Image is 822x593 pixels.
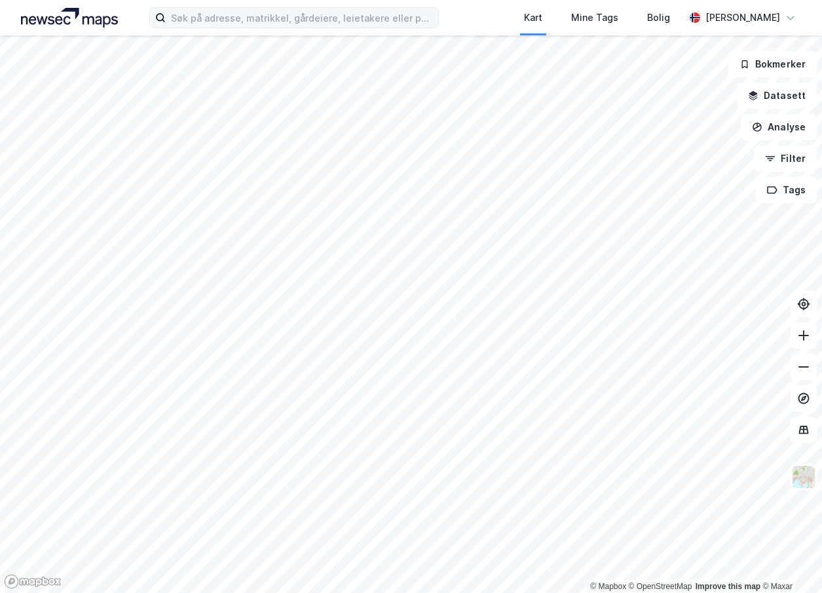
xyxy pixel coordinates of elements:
button: Analyse [741,114,817,140]
a: Improve this map [696,582,760,591]
button: Datasett [737,83,817,109]
button: Tags [756,177,817,203]
img: Z [791,465,816,489]
div: Mine Tags [571,10,618,26]
button: Bokmerker [728,51,817,77]
iframe: Chat Widget [757,530,822,593]
a: OpenStreetMap [629,582,692,591]
a: Mapbox [590,582,626,591]
div: Kart [524,10,542,26]
img: logo.a4113a55bc3d86da70a041830d287a7e.svg [21,8,118,28]
button: Filter [754,145,817,172]
a: Mapbox homepage [4,574,62,589]
div: Kontrollprogram for chat [757,530,822,593]
div: Bolig [647,10,670,26]
input: Søk på adresse, matrikkel, gårdeiere, leietakere eller personer [166,8,438,28]
div: [PERSON_NAME] [705,10,780,26]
